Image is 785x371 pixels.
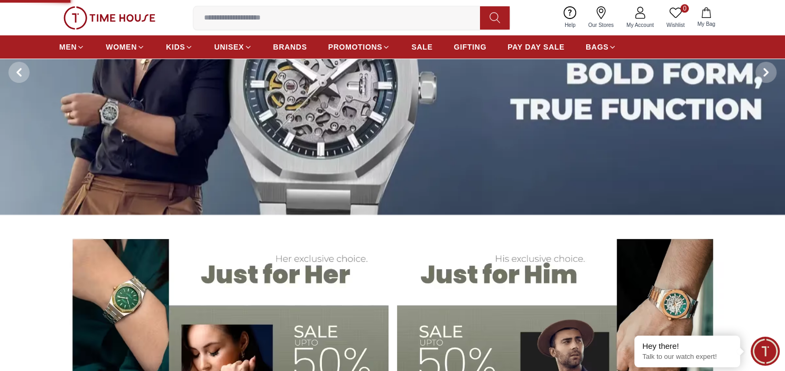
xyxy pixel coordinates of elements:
[560,21,580,29] span: Help
[751,337,780,366] div: Chat Widget
[558,4,582,31] a: Help
[454,37,486,56] a: GIFTING
[166,37,193,56] a: KIDS
[693,20,719,28] span: My Bag
[584,21,618,29] span: Our Stores
[59,37,85,56] a: MEN
[662,21,689,29] span: Wishlist
[328,42,383,52] span: PROMOTIONS
[691,5,722,30] button: My Bag
[59,42,77,52] span: MEN
[328,37,391,56] a: PROMOTIONS
[507,42,565,52] span: PAY DAY SALE
[411,42,432,52] span: SALE
[106,42,137,52] span: WOMEN
[214,42,244,52] span: UNISEX
[642,353,732,362] p: Talk to our watch expert!
[642,341,732,351] div: Hey there!
[63,6,155,30] img: ...
[214,37,252,56] a: UNISEX
[454,42,486,52] span: GIFTING
[411,37,432,56] a: SALE
[586,37,616,56] a: BAGS
[660,4,691,31] a: 0Wishlist
[273,37,307,56] a: BRANDS
[166,42,185,52] span: KIDS
[273,42,307,52] span: BRANDS
[582,4,620,31] a: Our Stores
[106,37,145,56] a: WOMEN
[680,4,689,13] span: 0
[507,37,565,56] a: PAY DAY SALE
[622,21,658,29] span: My Account
[586,42,608,52] span: BAGS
